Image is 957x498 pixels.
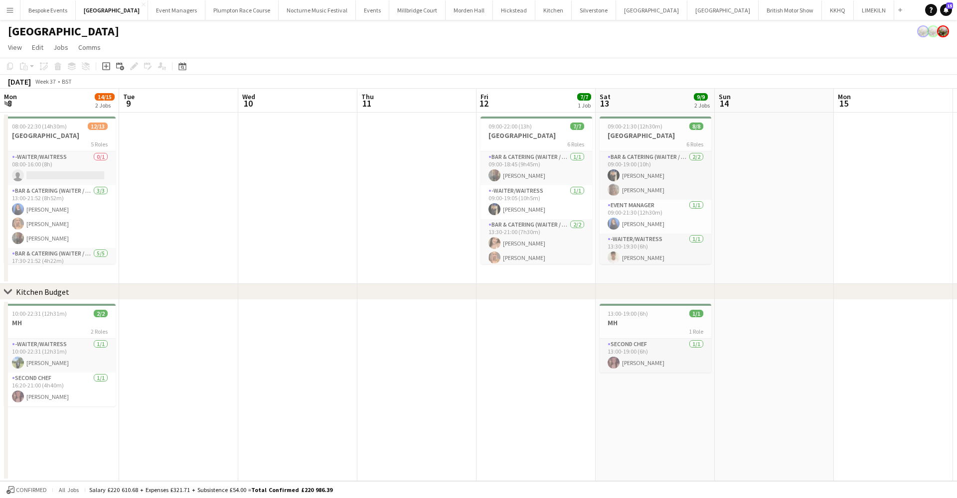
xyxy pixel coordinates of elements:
[480,117,592,264] app-job-card: 09:00-22:00 (13h)7/7[GEOGRAPHIC_DATA]6 RolesBar & Catering (Waiter / waitress)1/109:00-18:45 (9h4...
[4,373,116,406] app-card-role: Second Chef1/116:20-21:00 (4h40m)[PERSON_NAME]
[600,117,711,264] div: 09:00-21:30 (12h30m)8/8[GEOGRAPHIC_DATA]6 RolesBar & Catering (Waiter / waitress)2/209:00-19:00 (...
[78,43,101,52] span: Comms
[57,486,81,494] span: All jobs
[600,318,711,327] h3: MH
[389,0,446,20] button: Millbridge Court
[53,43,68,52] span: Jobs
[480,151,592,185] app-card-role: Bar & Catering (Waiter / waitress)1/109:00-18:45 (9h45m)[PERSON_NAME]
[5,485,48,496] button: Confirmed
[570,123,584,130] span: 7/7
[480,92,488,101] span: Fri
[694,102,710,109] div: 2 Jobs
[616,0,687,20] button: [GEOGRAPHIC_DATA]
[148,0,205,20] button: Event Managers
[686,140,703,148] span: 6 Roles
[836,98,851,109] span: 15
[694,93,708,101] span: 9/9
[4,41,26,54] a: View
[251,486,332,494] span: Total Confirmed £220 986.39
[608,310,648,317] span: 13:00-19:00 (6h)
[123,92,135,101] span: Tue
[16,487,47,494] span: Confirmed
[356,0,389,20] button: Events
[33,78,58,85] span: Week 37
[600,339,711,373] app-card-role: Second Chef1/113:00-19:00 (6h)[PERSON_NAME]
[480,185,592,219] app-card-role: -Waiter/Waitress1/109:00-19:05 (10h5m)[PERSON_NAME]
[8,43,22,52] span: View
[361,92,374,101] span: Thu
[8,77,31,87] div: [DATE]
[600,131,711,140] h3: [GEOGRAPHIC_DATA]
[20,0,76,20] button: Bespoke Events
[279,0,356,20] button: Nocturne Music Festival
[822,0,854,20] button: KKHQ
[4,151,116,185] app-card-role: -Waiter/Waitress0/108:00-16:00 (8h)
[12,123,67,130] span: 08:00-22:30 (14h30m)
[578,102,591,109] div: 1 Job
[838,92,851,101] span: Mon
[480,131,592,140] h3: [GEOGRAPHIC_DATA]
[8,24,119,39] h1: [GEOGRAPHIC_DATA]
[91,140,108,148] span: 5 Roles
[4,117,116,264] app-job-card: 08:00-22:30 (14h30m)12/13[GEOGRAPHIC_DATA]5 Roles-Waiter/Waitress0/108:00-16:00 (8h) Bar & Cateri...
[205,0,279,20] button: Plumpton Race Course
[600,92,611,101] span: Sat
[76,0,148,20] button: [GEOGRAPHIC_DATA]
[598,98,611,109] span: 13
[62,78,72,85] div: BST
[4,339,116,373] app-card-role: -Waiter/Waitress1/110:00-22:31 (12h31m)[PERSON_NAME]
[4,304,116,406] app-job-card: 10:00-22:31 (12h31m)2/2MH2 Roles-Waiter/Waitress1/110:00-22:31 (12h31m)[PERSON_NAME]Second Chef1/...
[74,41,105,54] a: Comms
[89,486,332,494] div: Salary £220 610.68 + Expenses £321.71 + Subsistence £54.00 =
[242,92,255,101] span: Wed
[446,0,493,20] button: Morden Hall
[488,123,532,130] span: 09:00-22:00 (13h)
[94,310,108,317] span: 2/2
[2,98,17,109] span: 8
[572,0,616,20] button: Silverstone
[946,2,953,9] span: 15
[95,102,114,109] div: 2 Jobs
[28,41,47,54] a: Edit
[600,234,711,267] app-card-role: -Waiter/Waitress1/113:30-19:30 (6h)[PERSON_NAME]
[360,98,374,109] span: 11
[608,123,662,130] span: 09:00-21:30 (12h30m)
[241,98,255,109] span: 10
[689,310,703,317] span: 1/1
[577,93,591,101] span: 7/7
[940,4,952,16] a: 15
[493,0,535,20] button: Hickstead
[689,328,703,335] span: 1 Role
[91,328,108,335] span: 2 Roles
[600,151,711,200] app-card-role: Bar & Catering (Waiter / waitress)2/209:00-19:00 (10h)[PERSON_NAME][PERSON_NAME]
[16,287,69,297] div: Kitchen Budget
[600,200,711,234] app-card-role: Event Manager1/109:00-21:30 (12h30m)[PERSON_NAME]
[49,41,72,54] a: Jobs
[535,0,572,20] button: Kitchen
[567,140,584,148] span: 6 Roles
[917,25,929,37] app-user-avatar: Staffing Manager
[95,93,115,101] span: 14/15
[759,0,822,20] button: British Motor Show
[479,98,488,109] span: 12
[88,123,108,130] span: 12/13
[480,219,592,267] app-card-role: Bar & Catering (Waiter / waitress)2/213:30-21:00 (7h30m)[PERSON_NAME][PERSON_NAME]
[600,304,711,373] app-job-card: 13:00-19:00 (6h)1/1MH1 RoleSecond Chef1/113:00-19:00 (6h)[PERSON_NAME]
[719,92,731,101] span: Sun
[937,25,949,37] app-user-avatar: Staffing Manager
[687,0,759,20] button: [GEOGRAPHIC_DATA]
[927,25,939,37] app-user-avatar: Staffing Manager
[4,185,116,248] app-card-role: Bar & Catering (Waiter / waitress)3/313:00-21:52 (8h52m)[PERSON_NAME][PERSON_NAME][PERSON_NAME]
[122,98,135,109] span: 9
[32,43,43,52] span: Edit
[12,310,67,317] span: 10:00-22:31 (12h31m)
[717,98,731,109] span: 14
[4,318,116,327] h3: MH
[854,0,894,20] button: LIMEKILN
[4,131,116,140] h3: [GEOGRAPHIC_DATA]
[689,123,703,130] span: 8/8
